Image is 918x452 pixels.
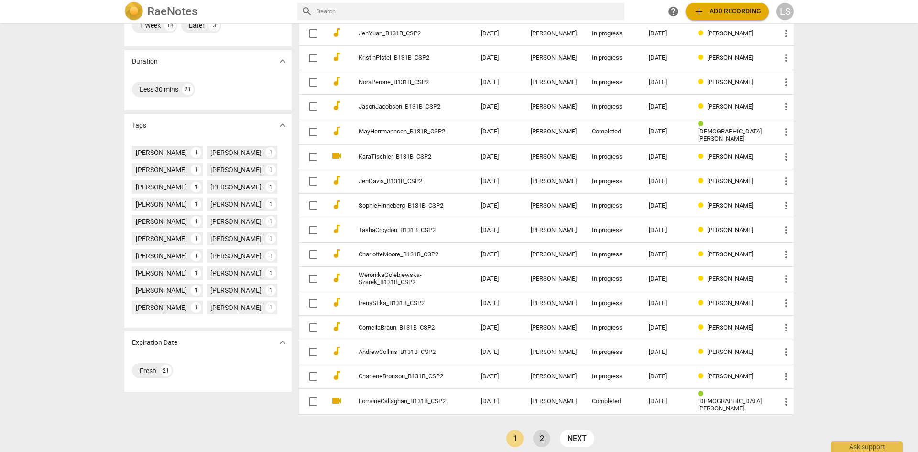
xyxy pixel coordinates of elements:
div: [PERSON_NAME] [136,165,187,175]
span: more_vert [780,200,792,211]
span: more_vert [780,77,792,88]
td: [DATE] [473,145,523,169]
div: [PERSON_NAME] [531,55,577,62]
span: more_vert [780,346,792,358]
div: [DATE] [649,300,683,307]
a: next [560,430,594,447]
span: more_vert [780,371,792,382]
a: SophieHinneberg_B131B_CSP2 [359,202,447,209]
div: 1 [191,199,201,209]
a: LorraineCallaghan_B131B_CSP2 [359,398,447,405]
td: [DATE] [473,389,523,415]
span: expand_more [277,337,288,348]
td: [DATE] [473,119,523,145]
span: audiotrack [331,345,342,357]
span: videocam [331,395,342,407]
span: more_vert [780,151,792,163]
td: [DATE] [473,340,523,364]
a: WeronikaGolebiewska-Szarek_B131B_CSP2 [359,272,447,286]
span: Review status: in progress [698,275,707,282]
div: [DATE] [649,154,683,161]
span: [PERSON_NAME] [707,275,753,282]
button: Show more [275,54,290,68]
div: [PERSON_NAME] [210,165,262,175]
input: Search [317,4,621,19]
div: [DATE] [649,324,683,331]
span: [PERSON_NAME] [707,54,753,61]
span: Review status: in progress [698,177,707,185]
button: Show more [275,335,290,350]
div: [DATE] [649,251,683,258]
span: audiotrack [331,27,342,38]
span: Review status: in progress [698,251,707,258]
span: more_vert [780,126,792,138]
div: 1 [265,165,276,175]
div: In progress [592,55,634,62]
div: In progress [592,373,634,380]
span: audiotrack [331,272,342,284]
a: TashaCroydon_B131B_CSP2 [359,227,447,234]
div: [DATE] [649,373,683,380]
div: [PERSON_NAME] [531,103,577,110]
div: [PERSON_NAME] [531,178,577,185]
div: Fresh [140,366,156,375]
div: 1 [191,251,201,261]
span: Review status: completed [698,121,707,128]
div: [PERSON_NAME] [136,251,187,261]
div: In progress [592,251,634,258]
div: In progress [592,79,634,86]
span: Review status: in progress [698,103,707,110]
td: [DATE] [473,46,523,70]
div: [PERSON_NAME] [210,182,262,192]
div: [PERSON_NAME] [531,202,577,209]
div: [DATE] [649,349,683,356]
div: [PERSON_NAME] [531,79,577,86]
div: 1 [191,285,201,296]
span: expand_more [277,55,288,67]
span: audiotrack [331,297,342,308]
div: [PERSON_NAME] [136,199,187,209]
img: Logo [124,2,143,21]
span: [PERSON_NAME] [707,177,753,185]
div: [DATE] [649,227,683,234]
span: [DEMOGRAPHIC_DATA][PERSON_NAME] [698,397,762,412]
div: 1 [191,182,201,192]
span: Review status: in progress [698,30,707,37]
span: expand_more [277,120,288,131]
span: audiotrack [331,51,342,63]
div: 1 [265,233,276,244]
div: [PERSON_NAME] [210,251,262,261]
div: 1 [265,302,276,313]
a: AndrewCollins_B131B_CSP2 [359,349,447,356]
h2: RaeNotes [147,5,197,18]
div: In progress [592,178,634,185]
span: more_vert [780,101,792,112]
span: more_vert [780,298,792,309]
div: [PERSON_NAME] [136,217,187,226]
td: [DATE] [473,267,523,291]
td: [DATE] [473,316,523,340]
div: [DATE] [649,55,683,62]
span: audiotrack [331,100,342,111]
div: 1 [265,285,276,296]
span: Review status: in progress [698,153,707,160]
div: Completed [592,398,634,405]
td: [DATE] [473,22,523,46]
div: [PERSON_NAME] [210,286,262,295]
span: [PERSON_NAME] [707,153,753,160]
div: 1 [265,199,276,209]
div: 21 [182,84,194,95]
div: [DATE] [649,79,683,86]
div: In progress [592,202,634,209]
div: [PERSON_NAME] [531,227,577,234]
div: 1 [265,251,276,261]
div: [PERSON_NAME] [531,373,577,380]
div: 1 [191,165,201,175]
td: [DATE] [473,194,523,218]
span: [PERSON_NAME] [707,202,753,209]
div: [DATE] [649,276,683,283]
div: In progress [592,103,634,110]
a: CharleneBronson_B131B_CSP2 [359,373,447,380]
div: Ask support [831,441,903,452]
span: [PERSON_NAME] [707,251,753,258]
